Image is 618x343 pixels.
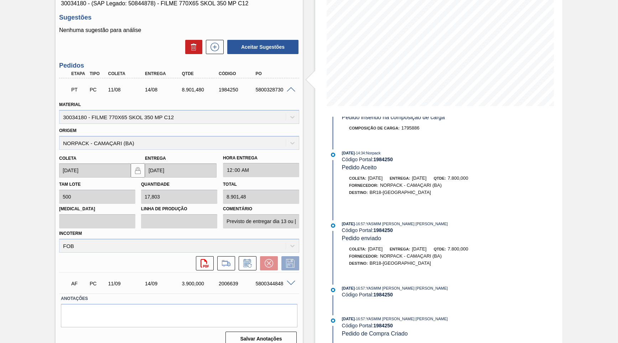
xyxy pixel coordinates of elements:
[180,281,221,286] div: 3.900,000
[141,182,170,187] label: Quantidade
[59,27,299,33] p: Nenhuma sugestão para análise
[254,71,295,76] div: PO
[448,175,468,181] span: 7.800,000
[88,87,107,93] div: Pedido de Compra
[373,157,393,162] strong: 1984250
[227,40,298,54] button: Aceitar Sugestões
[134,166,142,175] img: locked
[331,153,335,157] img: atual
[365,317,448,321] span: : YASMIM [PERSON_NAME] [PERSON_NAME]
[69,82,88,97] div: Pedido em Trânsito
[143,71,184,76] div: Entrega
[342,331,408,337] span: Pedido de Compra Criado
[88,281,107,286] div: Pedido de Compra
[59,231,82,236] label: Incoterm
[59,156,76,161] label: Coleta
[256,256,278,270] div: Cancelar pedido
[217,71,258,76] div: Código
[254,281,295,286] div: 5800344848
[390,176,410,180] span: Entrega:
[192,256,214,270] div: Abrir arquivo PDF
[370,260,431,266] span: BR18-[GEOGRAPHIC_DATA]
[349,183,378,188] span: Fornecedor:
[349,247,366,251] span: Coleta:
[412,175,426,181] span: [DATE]
[433,247,446,251] span: Qtde:
[342,292,511,297] div: Código Portal:
[143,87,184,93] div: 14/08/2025
[342,227,511,233] div: Código Portal:
[61,294,297,304] label: Anotações
[342,286,355,290] span: [DATE]
[380,183,442,188] span: NORPACK - CAMAÇARI (BA)
[365,222,448,226] span: : YASMIM [PERSON_NAME] [PERSON_NAME]
[349,176,366,180] span: Coleta:
[107,281,147,286] div: 11/09/2025
[235,256,256,270] div: Informar alteração no pedido
[342,317,355,321] span: [DATE]
[59,128,77,133] label: Origem
[145,163,217,178] input: dd/mm/yyyy
[342,157,511,162] div: Código Portal:
[368,246,383,252] span: [DATE]
[61,0,297,7] span: 30034180 - (SAP Legado: 50844878) - FILME 770X65 SKOL 350 MP C12
[69,276,88,291] div: Aguardando Faturamento
[223,182,237,187] label: Total
[180,87,221,93] div: 8.901,480
[59,163,131,178] input: dd/mm/yyyy
[380,253,442,259] span: NORPACK - CAMAÇARI (BA)
[349,261,368,265] span: Destino:
[373,292,393,297] strong: 1984250
[342,323,511,328] div: Código Portal:
[370,190,431,195] span: BR18-[GEOGRAPHIC_DATA]
[373,227,393,233] strong: 1984250
[278,256,299,270] div: Salvar Pedido
[331,288,335,292] img: atual
[355,286,365,290] span: - 16:57
[342,164,377,170] span: Pedido Aceito
[349,190,368,195] span: Destino:
[59,14,299,21] h3: Sugestões
[182,40,202,54] div: Excluir Sugestões
[365,151,380,155] span: : Norpack
[223,153,299,163] label: Hora Entrega
[401,125,420,131] span: 1795886
[88,71,107,76] div: Tipo
[217,87,258,93] div: 1984250
[373,323,393,328] strong: 1984250
[59,102,81,107] label: Material
[224,39,299,55] div: Aceitar Sugestões
[390,247,410,251] span: Entrega:
[71,87,87,93] p: PT
[214,256,235,270] div: Ir para Composição de Carga
[141,204,217,214] label: Linha de Produção
[331,318,335,323] img: atual
[223,204,299,214] label: Comentário
[202,40,224,54] div: Nova sugestão
[355,317,365,321] span: - 16:57
[254,87,295,93] div: 5800328730
[368,175,383,181] span: [DATE]
[69,71,88,76] div: Etapa
[71,281,87,286] p: AF
[349,254,378,258] span: Fornecedor:
[131,163,145,178] button: locked
[331,223,335,228] img: atual
[342,114,445,120] span: Pedido inserido na composição de carga
[342,222,355,226] span: [DATE]
[412,246,426,252] span: [DATE]
[365,286,448,290] span: : YASMIM [PERSON_NAME] [PERSON_NAME]
[433,176,446,180] span: Qtde:
[448,246,468,252] span: 7.800,000
[355,151,365,155] span: - 14:34
[355,222,365,226] span: - 16:57
[342,151,355,155] span: [DATE]
[107,87,147,93] div: 11/08/2025
[59,182,81,187] label: Tam lote
[180,71,221,76] div: Qtde
[143,281,184,286] div: 14/09/2025
[349,126,400,130] span: Composição de Carga :
[342,235,381,241] span: Pedido enviado
[145,156,166,161] label: Entrega
[217,281,258,286] div: 2006639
